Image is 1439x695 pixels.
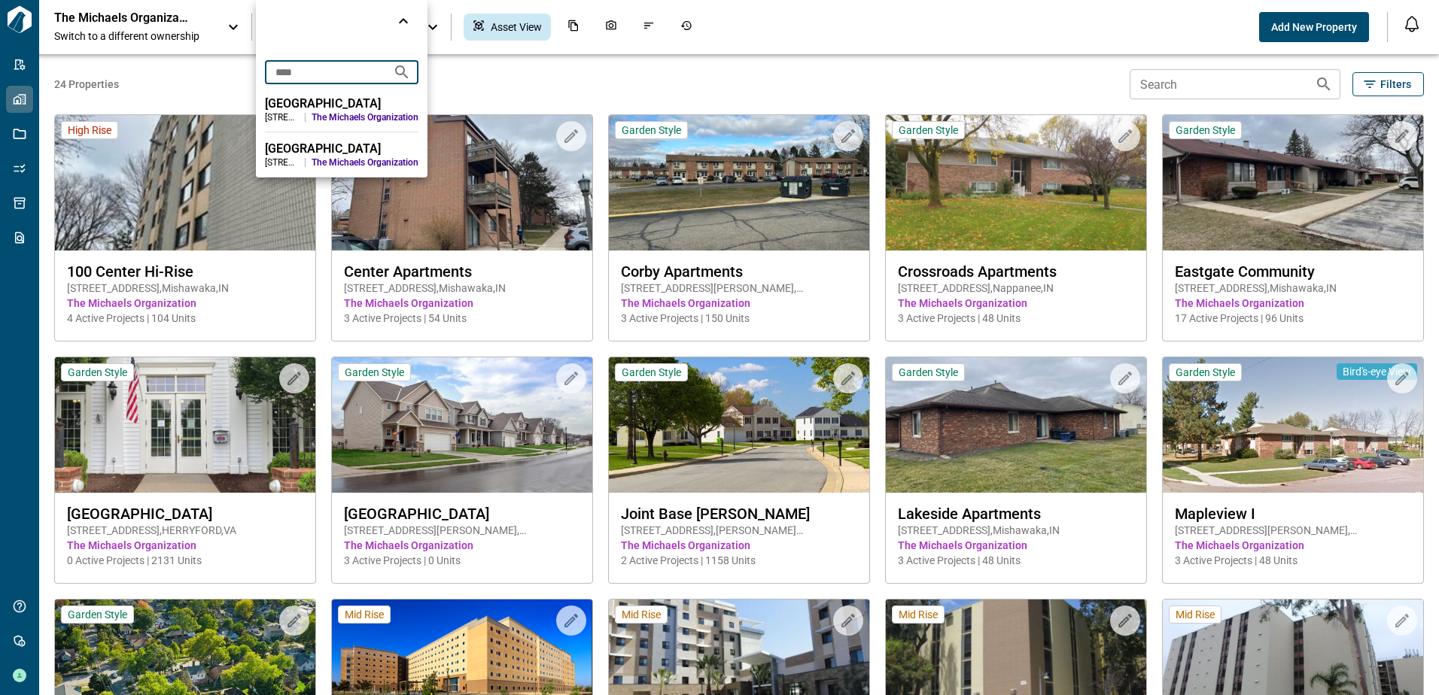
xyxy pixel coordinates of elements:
[265,96,418,111] div: [GEOGRAPHIC_DATA]
[312,156,418,168] span: The Michaels Organization
[312,111,418,123] span: The Michaels Organization
[265,141,418,156] div: [GEOGRAPHIC_DATA]
[265,111,299,123] div: [STREET_ADDRESS] , HERRYFORD , [GEOGRAPHIC_DATA]
[265,156,299,168] div: [STREET_ADDRESS][PERSON_NAME] , [GEOGRAPHIC_DATA] , [GEOGRAPHIC_DATA]
[387,57,417,87] button: Search projects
